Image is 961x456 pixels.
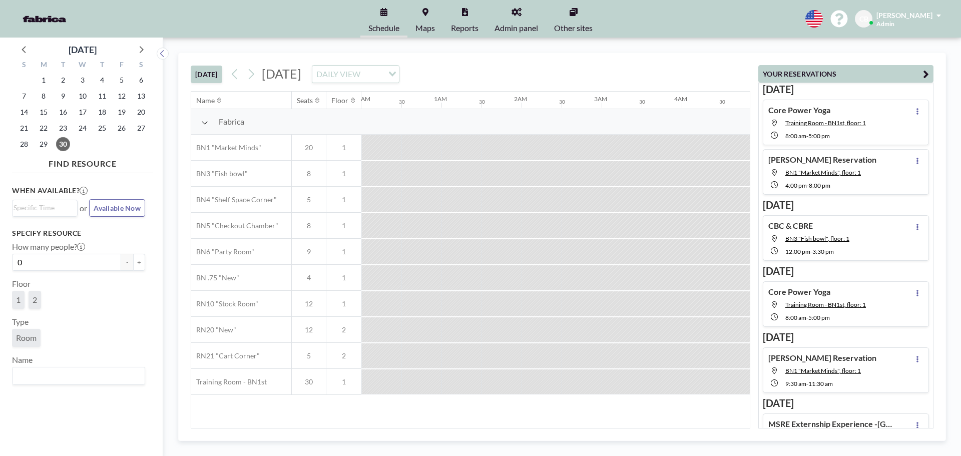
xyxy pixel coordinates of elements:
[121,254,133,271] button: -
[785,182,807,189] span: 4:00 PM
[69,43,97,57] div: [DATE]
[292,221,326,230] span: 8
[17,105,31,119] span: Sunday, September 14, 2025
[37,137,51,151] span: Monday, September 29, 2025
[292,325,326,334] span: 12
[807,182,809,189] span: -
[56,73,70,87] span: Tuesday, September 2, 2025
[17,137,31,151] span: Sunday, September 28, 2025
[768,287,830,297] h4: Core Power Yoga
[292,299,326,308] span: 12
[12,355,33,365] label: Name
[514,95,527,103] div: 2AM
[768,353,876,363] h4: [PERSON_NAME] Reservation
[16,9,73,29] img: organization-logo
[131,59,151,72] div: S
[768,155,876,165] h4: [PERSON_NAME] Reservation
[191,66,222,83] button: [DATE]
[37,121,51,135] span: Monday, September 22, 2025
[292,169,326,178] span: 8
[12,279,31,289] label: Floor
[763,199,929,211] h3: [DATE]
[326,221,361,230] span: 1
[326,195,361,204] span: 1
[76,105,90,119] span: Wednesday, September 17, 2025
[292,377,326,386] span: 30
[12,229,145,238] h3: Specify resource
[326,247,361,256] span: 1
[14,202,72,213] input: Search for option
[80,203,87,213] span: or
[191,195,277,204] span: BN4 "Shelf Space Corner"
[314,68,362,81] span: DAILY VIEW
[434,95,447,103] div: 1AM
[354,95,370,103] div: 12AM
[785,380,806,387] span: 9:30 AM
[785,314,806,321] span: 8:00 AM
[326,273,361,282] span: 1
[763,265,929,277] h3: [DATE]
[89,199,145,217] button: Available Now
[76,73,90,87] span: Wednesday, September 3, 2025
[115,121,129,135] span: Friday, September 26, 2025
[785,169,861,176] span: BN1 "Market Minds", floor: 1
[112,59,131,72] div: F
[785,248,810,255] span: 12:00 PM
[876,11,932,20] span: [PERSON_NAME]
[876,20,894,28] span: Admin
[415,24,435,32] span: Maps
[95,121,109,135] span: Thursday, September 25, 2025
[37,105,51,119] span: Monday, September 15, 2025
[191,351,260,360] span: RN21 "Cart Corner"
[76,121,90,135] span: Wednesday, September 24, 2025
[191,299,258,308] span: RN10 "Stock Room"
[326,169,361,178] span: 1
[808,380,833,387] span: 11:30 AM
[133,254,145,271] button: +
[56,89,70,103] span: Tuesday, September 9, 2025
[297,96,313,105] div: Seats
[326,299,361,308] span: 1
[808,314,830,321] span: 5:00 PM
[768,419,893,429] h4: MSRE Externship Experience -[GEOGRAPHIC_DATA]
[719,99,725,105] div: 30
[115,105,129,119] span: Friday, September 19, 2025
[559,99,565,105] div: 30
[785,367,861,374] span: BN1 "Market Minds", floor: 1
[326,377,361,386] span: 1
[763,83,929,96] h3: [DATE]
[312,66,399,83] div: Search for option
[363,68,382,81] input: Search for option
[674,95,687,103] div: 4AM
[806,132,808,140] span: -
[806,314,808,321] span: -
[56,137,70,151] span: Tuesday, September 30, 2025
[73,59,93,72] div: W
[191,247,254,256] span: BN6 "Party Room"
[37,89,51,103] span: Monday, September 8, 2025
[134,105,148,119] span: Saturday, September 20, 2025
[14,369,139,382] input: Search for option
[399,99,405,105] div: 30
[191,377,267,386] span: Training Room - BN1st
[479,99,485,105] div: 30
[191,273,239,282] span: BN .75 "New"
[331,96,348,105] div: Floor
[292,143,326,152] span: 20
[191,221,278,230] span: BN5 "Checkout Chamber"
[292,247,326,256] span: 9
[13,200,77,215] div: Search for option
[56,105,70,119] span: Tuesday, September 16, 2025
[17,89,31,103] span: Sunday, September 7, 2025
[54,59,73,72] div: T
[34,59,54,72] div: M
[196,96,215,105] div: Name
[12,317,29,327] label: Type
[859,15,868,24] span: CB
[191,325,236,334] span: RN20 "New"
[812,248,834,255] span: 3:30 PM
[808,132,830,140] span: 5:00 PM
[13,367,145,384] div: Search for option
[17,121,31,135] span: Sunday, September 21, 2025
[94,204,141,212] span: Available Now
